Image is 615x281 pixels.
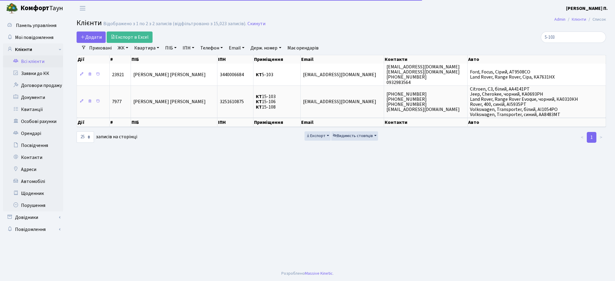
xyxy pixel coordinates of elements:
a: Довідники [3,211,63,223]
a: Приховані [87,43,114,53]
a: ІПН [180,43,197,53]
a: Клієнти [3,43,63,55]
th: ІПН [217,55,253,64]
th: Email [301,118,384,127]
li: Список [586,16,606,23]
span: [PERSON_NAME] [PERSON_NAME] [133,99,206,105]
th: ПІБ [131,118,218,127]
input: Пошук... [541,31,606,43]
a: Порушення [3,199,63,211]
a: Квартира [132,43,162,53]
a: Автомобілі [3,175,63,187]
span: Таун [20,3,63,13]
div: Відображено з 1 по 2 з 2 записів (відфільтровано з 15,023 записів). [103,21,246,27]
span: Мої повідомлення [15,34,53,41]
a: Посвідчення [3,139,63,151]
a: Admin [554,16,565,22]
b: КТ [256,93,262,100]
span: 3251610875 [220,99,244,105]
th: Приміщення [253,55,301,64]
a: ЖК [115,43,131,53]
th: Авто [468,55,606,64]
a: Квитанції [3,103,63,115]
a: 1 [587,132,596,143]
span: 3440006684 [220,71,244,78]
th: Авто [468,118,606,127]
img: logo.png [6,2,18,14]
a: Додати [77,31,106,43]
a: Держ. номер [248,43,283,53]
a: Заявки до КК [3,67,63,79]
th: Дії [77,118,110,127]
span: 15-103 15-106 15-108 [256,93,276,110]
span: Citroen, C3, білий, АА4141РТ Jeep, Cherokee, чорний, KA0693PH Land Rover, Range Rover Evoque, чор... [470,86,578,118]
a: Повідомлення [3,223,63,235]
th: ПІБ [131,55,218,64]
button: Експорт [304,131,331,141]
th: Дії [77,55,110,64]
a: Скинути [247,21,265,27]
span: Ford, Focus, Сірий, AT9508CO Land Rover, Range Rover, Сіра, КА7631НХ [470,69,555,80]
b: Комфорт [20,3,49,13]
a: Документи [3,91,63,103]
a: Панель управління [3,19,63,31]
a: Контакти [3,151,63,163]
span: Експорт [306,133,326,139]
a: Щоденник [3,187,63,199]
span: Панель управління [16,22,56,29]
th: # [110,118,131,127]
span: 5-103 [256,71,273,78]
span: 23921 [112,71,124,78]
span: [EMAIL_ADDRESS][DOMAIN_NAME] [303,99,376,105]
span: [EMAIL_ADDRESS][DOMAIN_NAME] [EMAIL_ADDRESS][DOMAIN_NAME] [PHONE_NUMBER] 0932983564 [386,64,460,85]
button: Видимість стовпців [331,131,378,141]
a: [PERSON_NAME] П. [566,5,608,12]
a: Особові рахунки [3,115,63,127]
span: [EMAIL_ADDRESS][DOMAIN_NAME] [303,71,376,78]
b: КТ [256,99,262,105]
th: Приміщення [253,118,301,127]
a: Орендарі [3,127,63,139]
span: Клієнти [77,18,102,28]
a: Мої повідомлення [3,31,63,43]
th: # [110,55,131,64]
nav: breadcrumb [545,13,615,26]
span: [PHONE_NUMBER] [PHONE_NUMBER] [PHONE_NUMBER] [EMAIL_ADDRESS][DOMAIN_NAME] [386,91,460,113]
a: ПІБ [163,43,179,53]
span: 7977 [112,99,122,105]
a: Телефон [198,43,225,53]
b: КТ [256,104,262,110]
a: Договори продажу [3,79,63,91]
a: Клієнти [572,16,586,22]
a: Адреси [3,163,63,175]
a: Massive Kinetic [305,270,333,277]
th: Контакти [384,118,468,127]
th: Email [301,55,384,64]
span: Додати [80,34,102,40]
a: Email [226,43,247,53]
div: Розроблено . [281,270,334,277]
a: Всі клієнти [3,55,63,67]
th: ІПН [217,118,253,127]
th: Контакти [384,55,468,64]
span: [PERSON_NAME] [PERSON_NAME] [133,71,206,78]
a: Має орендарів [285,43,321,53]
button: Переключити навігацію [75,3,90,13]
span: Видимість стовпців [333,133,373,139]
select: записів на сторінці [77,131,94,143]
a: Експорт в Excel [107,31,153,43]
label: записів на сторінці [77,131,137,143]
b: КТ [256,71,262,78]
